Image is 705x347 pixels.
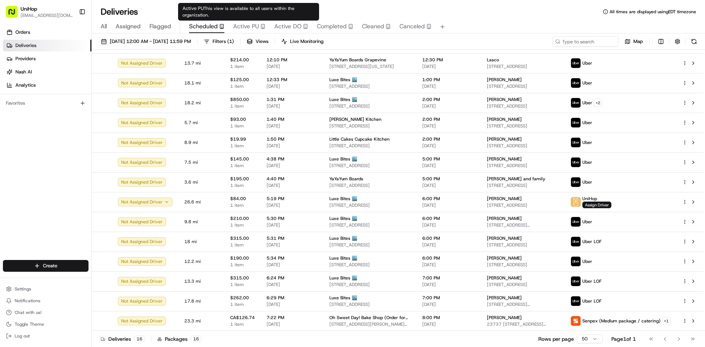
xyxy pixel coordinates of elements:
[422,143,475,149] span: [DATE]
[15,29,30,36] span: Orders
[15,106,56,114] span: Knowledge Base
[422,222,475,228] span: [DATE]
[487,64,559,69] span: [STREET_ADDRESS]
[422,242,475,248] span: [DATE]
[267,156,318,162] span: 4:38 PM
[487,57,499,63] span: Lasco
[267,235,318,241] span: 5:31 PM
[230,216,255,221] span: $210.00
[184,60,218,66] span: 13.7 mi
[267,275,318,281] span: 6:24 PM
[267,301,318,307] span: [DATE]
[110,38,191,45] span: [DATE] 12:00 AM - [DATE] 11:59 PM
[230,57,255,63] span: $214.00
[422,216,475,221] span: 6:00 PM
[267,216,318,221] span: 5:30 PM
[582,196,597,202] span: UniHop
[184,298,218,304] span: 17.8 mi
[230,196,255,202] span: $84.00
[422,77,475,83] span: 1:00 PM
[230,262,255,268] span: 1 item
[157,335,202,343] div: Packages
[422,83,475,89] span: [DATE]
[230,163,255,169] span: 1 item
[184,100,218,106] span: 18.2 mi
[582,318,661,324] span: Senpex (Medium package / catering)
[125,72,134,81] button: Start new chat
[230,103,255,109] span: 1 item
[329,143,411,149] span: [STREET_ADDRESS]
[230,295,255,301] span: $262.00
[422,262,475,268] span: [DATE]
[3,331,88,341] button: Log out
[571,217,581,227] img: uber-new-logo.jpeg
[230,116,255,122] span: $93.00
[21,5,37,12] button: UniHop
[611,335,636,343] div: Page 1 of 1
[422,196,475,202] span: 6:00 PM
[116,22,141,31] span: Assigned
[233,22,259,31] span: Active PU
[329,295,357,301] span: Luxe Bites 🏙️
[267,97,318,102] span: 1:31 PM
[230,176,255,182] span: $195.00
[15,298,40,304] span: Notifications
[487,103,559,109] span: [STREET_ADDRESS]
[267,143,318,149] span: [DATE]
[487,222,559,228] span: [STREET_ADDRESS][PERSON_NAME]
[101,335,145,343] div: Deliveries
[571,78,581,88] img: uber-new-logo.jpeg
[487,143,559,149] span: [STREET_ADDRESS]
[422,156,475,162] span: 5:00 PM
[487,123,559,129] span: [STREET_ADDRESS]
[134,336,145,342] div: 16
[582,239,601,245] span: Uber LOF
[662,317,670,325] button: +1
[25,70,120,77] div: Start new chat
[7,29,134,41] p: Welcome 👋
[487,315,522,321] span: [PERSON_NAME]
[230,64,255,69] span: 1 item
[487,295,522,301] span: [PERSON_NAME]
[571,296,581,306] img: uber-new-logo.jpeg
[329,136,390,142] span: Little Cakes Cupcake Kitchen
[582,140,592,145] span: Uber
[571,118,581,127] img: uber-new-logo.jpeg
[267,242,318,248] span: [DATE]
[422,295,475,301] span: 7:00 PM
[230,83,255,89] span: 1 item
[329,202,411,208] span: [STREET_ADDRESS]
[329,275,357,281] span: Luxe Bites 🏙️
[571,197,581,207] img: unihop_logo.png
[7,7,22,22] img: Nash
[582,80,592,86] span: Uber
[487,163,559,169] span: [STREET_ADDRESS]
[422,255,475,261] span: 6:00 PM
[69,106,118,114] span: API Documentation
[184,259,218,264] span: 12.2 mi
[7,107,13,113] div: 📗
[290,38,323,45] span: Live Monitoring
[267,116,318,122] span: 1:40 PM
[422,123,475,129] span: [DATE]
[7,70,21,83] img: 1736555255976-a54dd68f-1ca7-489b-9aae-adbdc363a1c4
[230,235,255,241] span: $315.00
[329,156,357,162] span: Luxe Bites 🏙️
[329,301,411,307] span: [STREET_ADDRESS]
[267,282,318,288] span: [DATE]
[329,182,411,188] span: [STREET_ADDRESS]
[582,60,592,66] span: Uber
[267,295,318,301] span: 6:29 PM
[422,315,475,321] span: 8:00 PM
[487,216,522,221] span: [PERSON_NAME]
[329,103,411,109] span: [STREET_ADDRESS]
[487,262,559,268] span: [STREET_ADDRESS]
[571,257,581,266] img: uber-new-logo.jpeg
[571,237,581,246] img: uber-new-logo.jpeg
[149,22,171,31] span: Flagged
[98,36,194,47] button: [DATE] 12:00 AM - [DATE] 11:59 PM
[230,182,255,188] span: 1 item
[230,123,255,129] span: 1 item
[422,182,475,188] span: [DATE]
[329,315,411,321] span: Oh Sweet Day! Bake Shop (Order for Arrangeit)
